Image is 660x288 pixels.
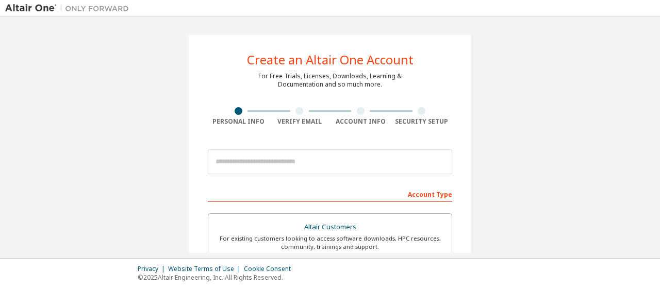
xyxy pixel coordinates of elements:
[214,234,445,251] div: For existing customers looking to access software downloads, HPC resources, community, trainings ...
[208,185,452,202] div: Account Type
[258,72,402,89] div: For Free Trials, Licenses, Downloads, Learning & Documentation and so much more.
[138,273,297,282] p: © 2025 Altair Engineering, Inc. All Rights Reserved.
[168,265,244,273] div: Website Terms of Use
[247,54,414,66] div: Create an Altair One Account
[244,265,297,273] div: Cookie Consent
[391,117,453,126] div: Security Setup
[5,3,134,13] img: Altair One
[214,220,445,234] div: Altair Customers
[208,117,269,126] div: Personal Info
[269,117,331,126] div: Verify Email
[138,265,168,273] div: Privacy
[330,117,391,126] div: Account Info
